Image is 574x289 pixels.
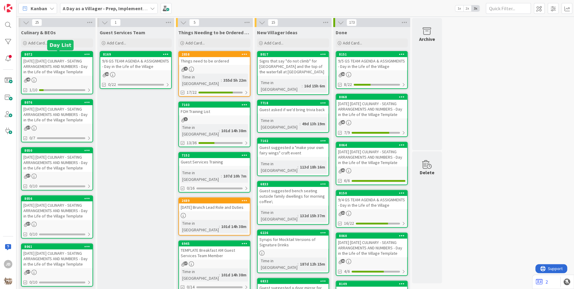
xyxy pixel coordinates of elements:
div: 7102Guest suggested a "make your own fairy wings" craft event [258,138,328,157]
div: 7102 [260,139,328,143]
div: Syrups for Mocktail Versions of Signature Drinks [258,236,328,249]
div: 8169 [103,52,171,56]
div: Archive [419,35,435,43]
span: 4 [184,67,188,71]
div: 8064[DATE] [DATE] CULINARY - SEATING ARRANGEMENTS AND NUMBERS - Day in the Life of the Village Te... [336,142,407,166]
div: 8060 [339,234,407,238]
div: 8150 [336,190,407,196]
a: 8076[DATE] [DATE] CULINARY - SEATING ARRANGEMENTS AND NUMBERS - Day in the Life of the Village Te... [21,99,93,142]
div: [DATE] [DATE] CULINARY - SEATING ARRANGEMENTS AND NUMBERS - Day in the Life of the Village Template [22,57,92,76]
span: 37 [26,222,30,226]
div: 8056 [24,196,92,201]
div: Signs that say "do not climb" for [GEOGRAPHIC_DATA] and the top of the waterfall at [GEOGRAPHIC_D... [258,57,328,76]
div: [DATE] [DATE] CULINARY - SEATING ARRANGEMENTS AND NUMBERS - Day in the Life of the Village Template [22,249,92,268]
a: 7718Guest asked if we'd bring trivia backTime in [GEOGRAPHIC_DATA]:49d 13h 19m [257,100,329,133]
div: 8068 [336,94,407,100]
div: 2858Things need to be ordered [179,52,250,65]
div: 9/6 GS TEAM AGENDA & ASSIGNMENTS - Day in the Life of the Village [100,57,171,70]
span: Add Card... [264,40,283,46]
div: Guest asked if we'd bring trivia back [258,106,328,114]
div: 8050 [24,148,92,153]
div: 113d 18h 16m [298,164,327,170]
div: 6945TEMPLATE Breakfast AM Guest Services Team Member [179,241,250,260]
a: 8060[DATE] [DATE] CULINARY - SEATING ARRANGEMENTS AND NUMBERS - Day in the Life of the Village Te... [336,233,408,276]
img: Visit kanbanzone.com [4,4,12,12]
div: 9/4 GS TEAM AGENDA & ASSIGNMENTS - Day in the Life of the Village [336,196,407,209]
a: 6226Syrups for Mocktail Versions of Signature DrinksTime in [GEOGRAPHIC_DATA]:187d 12h 15m [257,230,329,273]
div: Things need to be ordered [179,57,250,65]
span: 18 [341,72,345,76]
div: 7718 [258,100,328,106]
span: 0/10 [29,183,37,189]
div: 101d 14h 38m [220,223,248,230]
div: 8061 [24,245,92,249]
span: 1x [455,5,463,11]
div: 8064 [336,142,407,148]
span: Support [13,1,27,8]
div: 8017Signs that say "do not climb" for [GEOGRAPHIC_DATA] and the top of the waterfall at [GEOGRAPH... [258,52,328,76]
div: 101d 14h 38m [220,127,248,134]
span: 37 [184,261,188,265]
div: 8060 [336,233,407,239]
div: 6226 [258,230,328,236]
span: 4/6 [344,268,350,275]
span: 37 [26,270,30,274]
span: Add Card... [186,40,205,46]
div: Delete [420,169,434,176]
div: 101d 14h 38m [220,272,248,278]
span: : [219,127,220,134]
span: 16/22 [344,220,354,227]
div: Time in [GEOGRAPHIC_DATA] [259,79,302,93]
div: 8017 [260,52,328,56]
span: 1/10 [29,87,37,93]
div: 6226Syrups for Mocktail Versions of Signature Drinks [258,230,328,249]
div: 6945 [182,242,250,246]
span: 0/22 [108,81,116,88]
span: : [221,77,222,84]
div: 8151 [339,52,407,56]
a: 8061[DATE] [DATE] CULINARY - SEATING ARRANGEMENTS AND NUMBERS - Day in the Life of the Village Te... [21,243,93,287]
div: 7103 [182,103,250,107]
div: 6833 [260,182,328,186]
span: Culinary & BEOs [21,29,56,35]
span: 13/36 [187,140,197,146]
span: 3x [471,5,479,11]
span: 6/6 [344,178,350,184]
div: 2689[DATE] Brunch Lead Role and Duties [179,198,250,211]
div: 7103FOH Training List [179,102,250,115]
div: 107d 10h 7m [222,173,248,179]
div: 8076[DATE] [DATE] CULINARY - SEATING ARRANGEMENTS AND NUMBERS - Day in the Life of the Village Te... [22,100,92,124]
div: 8149 [339,282,407,286]
div: Time in [GEOGRAPHIC_DATA] [181,268,219,281]
div: [DATE] [DATE] CULINARY - SEATING ARRANGEMENTS AND NUMBERS - Day in the Life of the Village Template [336,239,407,257]
div: 8150 [339,191,407,195]
div: 8072 [24,52,92,56]
span: : [219,223,220,230]
span: Add Card... [28,40,47,46]
a: 8017Signs that say "do not climb" for [GEOGRAPHIC_DATA] and the top of the waterfall at [GEOGRAPH... [257,51,329,95]
div: Guest Services Training [179,158,250,166]
span: 0/7 [29,135,35,141]
div: [DATE] [DATE] CULINARY - SEATING ARRANGEMENTS AND NUMBERS - Day in the Life of the Village Template [22,201,92,220]
div: 16d 15h 6m [303,83,327,89]
a: 8050[DATE] [DATE] CULINARY - SEATING ARRANGEMENTS AND NUMBERS - Day in the Life of the Village Te... [21,147,93,190]
a: 2 [536,278,548,285]
span: : [221,173,222,179]
span: 18 [105,72,109,76]
span: 173 [346,19,357,26]
div: 8169 [100,52,171,57]
div: 8068 [339,95,407,99]
span: 25 [32,19,42,26]
div: 8061 [22,244,92,249]
div: 7152 [179,153,250,158]
div: 8076 [22,100,92,105]
div: Time in [GEOGRAPHIC_DATA] [259,117,300,130]
div: 8060[DATE] [DATE] CULINARY - SEATING ARRANGEMENTS AND NUMBERS - Day in the Life of the Village Te... [336,233,407,257]
div: Guest suggested bench seating outside family dwellings for morning coffee\ [258,187,328,205]
div: 7152 [182,153,250,157]
span: Things Needing to be Ordered - PUT IN CARD, Don't make new card [178,29,250,35]
div: 81509/4 GS TEAM AGENDA & ASSIGNMENTS - Day in the Life of the Village [336,190,407,209]
span: : [219,272,220,278]
span: 1 [110,19,121,26]
span: Kanban [31,5,47,12]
